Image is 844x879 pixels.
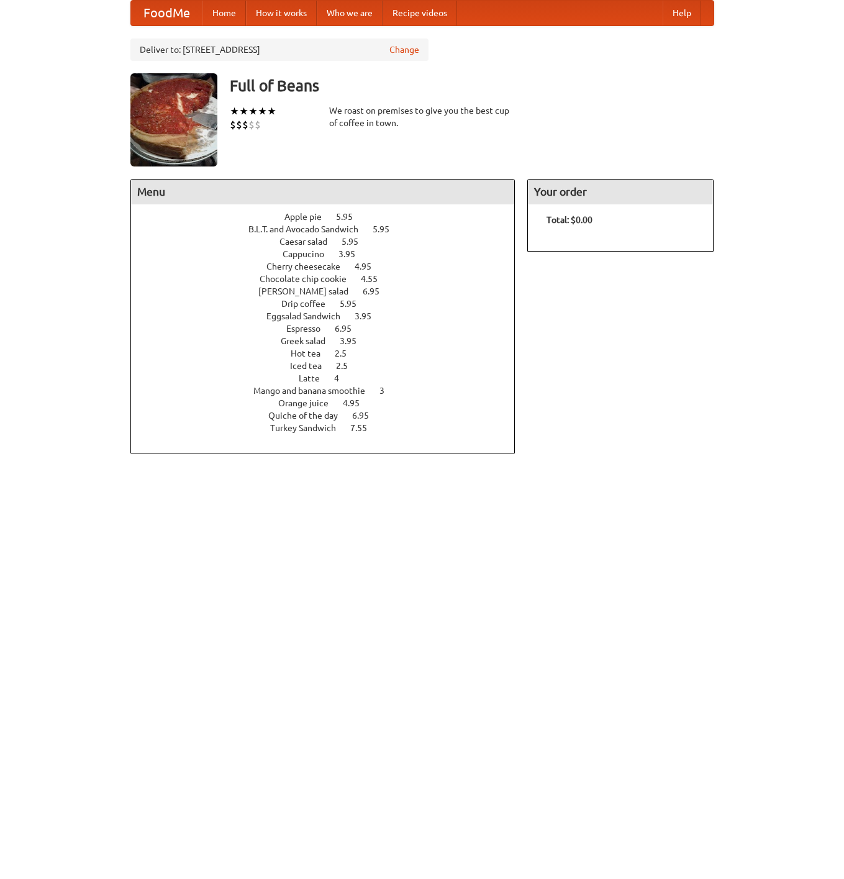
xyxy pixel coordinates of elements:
li: ★ [248,104,258,118]
span: 5.95 [342,237,371,247]
span: Latte [299,373,332,383]
a: Cherry cheesecake 4.95 [266,262,394,271]
span: 5.95 [336,212,365,222]
b: Total: $0.00 [547,215,592,225]
div: Deliver to: [STREET_ADDRESS] [130,39,429,61]
a: Help [663,1,701,25]
a: How it works [246,1,317,25]
span: 3.95 [340,336,369,346]
span: Mango and banana smoothie [253,386,378,396]
h4: Your order [528,180,713,204]
span: Greek salad [281,336,338,346]
span: [PERSON_NAME] salad [258,286,361,296]
span: B.L.T. and Avocado Sandwich [248,224,371,234]
a: Orange juice 4.95 [278,398,383,408]
span: 3.95 [338,249,368,259]
li: $ [255,118,261,132]
span: Espresso [286,324,333,334]
a: B.L.T. and Avocado Sandwich 5.95 [248,224,412,234]
span: Apple pie [284,212,334,222]
li: ★ [267,104,276,118]
span: 6.95 [352,411,381,421]
span: Caesar salad [279,237,340,247]
span: Cherry cheesecake [266,262,353,271]
span: Hot tea [291,348,333,358]
a: Quiche of the day 6.95 [268,411,392,421]
span: 3.95 [355,311,384,321]
a: Apple pie 5.95 [284,212,376,222]
span: 3 [379,386,397,396]
a: [PERSON_NAME] salad 6.95 [258,286,402,296]
img: angular.jpg [130,73,217,166]
a: Chocolate chip cookie 4.55 [260,274,401,284]
span: 4.95 [343,398,372,408]
span: 5.95 [340,299,369,309]
li: $ [248,118,255,132]
div: We roast on premises to give you the best cup of coffee in town. [329,104,515,129]
a: Recipe videos [383,1,457,25]
span: 6.95 [363,286,392,296]
a: Mango and banana smoothie 3 [253,386,407,396]
a: Cappucino 3.95 [283,249,378,259]
span: Drip coffee [281,299,338,309]
span: Quiche of the day [268,411,350,421]
h4: Menu [131,180,515,204]
a: Latte 4 [299,373,362,383]
a: Iced tea 2.5 [290,361,371,371]
li: ★ [258,104,267,118]
li: ★ [230,104,239,118]
li: $ [242,118,248,132]
span: Eggsalad Sandwich [266,311,353,321]
span: 4 [334,373,352,383]
span: 4.55 [361,274,390,284]
span: Turkey Sandwich [270,423,348,433]
a: Espresso 6.95 [286,324,374,334]
a: Home [202,1,246,25]
h3: Full of Beans [230,73,714,98]
a: Caesar salad 5.95 [279,237,381,247]
span: 2.5 [336,361,360,371]
a: Greek salad 3.95 [281,336,379,346]
li: $ [236,118,242,132]
a: Eggsalad Sandwich 3.95 [266,311,394,321]
a: Who we are [317,1,383,25]
span: Cappucino [283,249,337,259]
span: 7.55 [350,423,379,433]
li: ★ [239,104,248,118]
span: 4.95 [355,262,384,271]
span: 5.95 [373,224,402,234]
a: FoodMe [131,1,202,25]
span: Orange juice [278,398,341,408]
span: 2.5 [335,348,359,358]
span: Iced tea [290,361,334,371]
span: Chocolate chip cookie [260,274,359,284]
a: Turkey Sandwich 7.55 [270,423,390,433]
span: 6.95 [335,324,364,334]
a: Hot tea 2.5 [291,348,370,358]
a: Drip coffee 5.95 [281,299,379,309]
a: Change [389,43,419,56]
li: $ [230,118,236,132]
